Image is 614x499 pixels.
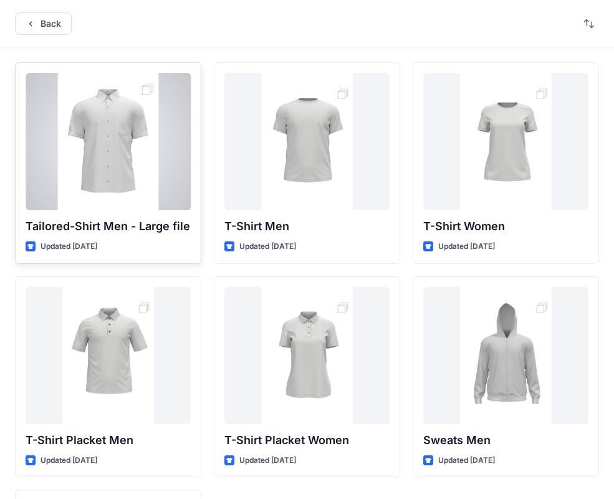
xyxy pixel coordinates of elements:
[423,287,588,424] a: Sweats Men
[438,240,495,253] p: Updated [DATE]
[26,218,191,235] p: Tailored-Shirt Men - Large file
[26,432,191,449] p: T-Shirt Placket Men
[438,454,495,467] p: Updated [DATE]
[15,12,72,35] button: Back
[423,73,588,210] a: T-Shirt Women
[224,73,390,210] a: T-Shirt Men
[239,240,296,253] p: Updated [DATE]
[41,454,97,467] p: Updated [DATE]
[224,218,390,235] p: T-Shirt Men
[423,218,588,235] p: T-Shirt Women
[239,454,296,467] p: Updated [DATE]
[224,287,390,424] a: T-Shirt Placket Women
[41,240,97,253] p: Updated [DATE]
[26,287,191,424] a: T-Shirt Placket Men
[224,432,390,449] p: T-Shirt Placket Women
[423,432,588,449] p: Sweats Men
[26,73,191,210] a: Tailored-Shirt Men - Large file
